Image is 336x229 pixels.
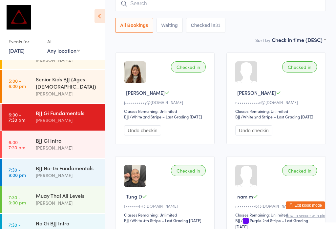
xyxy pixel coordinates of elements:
button: how to secure with pin [286,214,325,218]
div: BJJ [124,114,129,119]
div: Classes Remaining: Unlimited [235,108,319,114]
div: BJJ [124,218,129,223]
time: 6:00 - 7:30 pm [9,139,25,150]
img: image1717659580.png [124,61,146,83]
div: Checked in [171,165,206,176]
div: [PERSON_NAME] [36,199,99,207]
div: BJJ [235,218,240,223]
div: Checked in [282,165,317,176]
div: 31 [215,23,220,28]
div: Checked in [282,61,317,73]
button: All Bookings [115,18,153,33]
div: n•••••••••0@[DOMAIN_NAME] [235,203,319,209]
button: Undo checkin [235,125,272,135]
a: 7:30 -9:00 pmBJJ No-Gi Fundamentals[PERSON_NAME] [2,159,105,186]
div: j••••••••••y@[DOMAIN_NAME] [124,99,208,105]
a: 6:00 -7:30 pmBJJ Gi Fundamentals[PERSON_NAME] [2,104,105,131]
span: / White 2nd Stripe – Last Grading [DATE] [241,114,313,119]
div: Any location [47,47,80,54]
button: Undo checkin [124,125,161,135]
div: Senior Kids BJJ (Ages [DEMOGRAPHIC_DATA]) [36,75,99,90]
div: [PERSON_NAME] [36,116,99,124]
label: Sort by [255,37,270,43]
span: nam m [237,193,253,200]
a: 6:00 -7:30 pmBJJ Gi Intro[PERSON_NAME] [2,131,105,158]
div: [PERSON_NAME] [36,144,99,152]
div: [PERSON_NAME] [36,56,99,64]
div: t•••••••h@[DOMAIN_NAME] [124,203,208,209]
div: BJJ Gi Intro [36,137,99,144]
button: Checked in31 [186,18,225,33]
span: / White 2nd Stripe – Last Grading [DATE] [130,114,202,119]
div: BJJ [235,114,240,119]
button: Waiting [157,18,183,33]
div: Check in time (DESC) [272,36,326,43]
div: No Gi BJJ Intro [36,219,99,227]
div: [PERSON_NAME] [36,172,99,179]
div: Classes Remaining: Unlimited [235,212,319,218]
div: Events for [9,36,41,47]
div: BJJ Gi Fundamentals [36,109,99,116]
time: 5:00 - 6:00 pm [9,78,26,89]
div: Classes Remaining: Unlimited [124,212,208,218]
div: Classes Remaining: Unlimited [124,108,208,114]
span: [PERSON_NAME] [237,89,276,96]
div: n•••••••••••d@[DOMAIN_NAME] [235,99,319,105]
div: At [47,36,80,47]
button: Exit kiosk mode [286,201,325,209]
a: 7:30 -9:00 pmMuay Thai All Levels[PERSON_NAME] [2,186,105,213]
time: 6:00 - 7:30 pm [9,112,25,122]
img: Dominance MMA Thomastown [7,5,31,30]
div: BJJ No-Gi Fundamentals [36,164,99,172]
img: image1645093210.png [124,165,146,187]
div: Checked in [171,61,206,73]
a: [DATE] [9,47,25,54]
a: 5:00 -6:00 pmSenior Kids BJJ (Ages [DEMOGRAPHIC_DATA])[PERSON_NAME] [2,70,105,103]
time: 7:30 - 9:00 pm [9,195,26,205]
div: Muay Thai All Levels [36,192,99,199]
div: [PERSON_NAME] [36,90,99,97]
span: / White 4th Stripe – Last Grading [DATE] [130,218,201,223]
span: [PERSON_NAME] [126,89,165,96]
time: 7:30 - 9:00 pm [9,167,26,177]
span: Tung D [126,193,142,200]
